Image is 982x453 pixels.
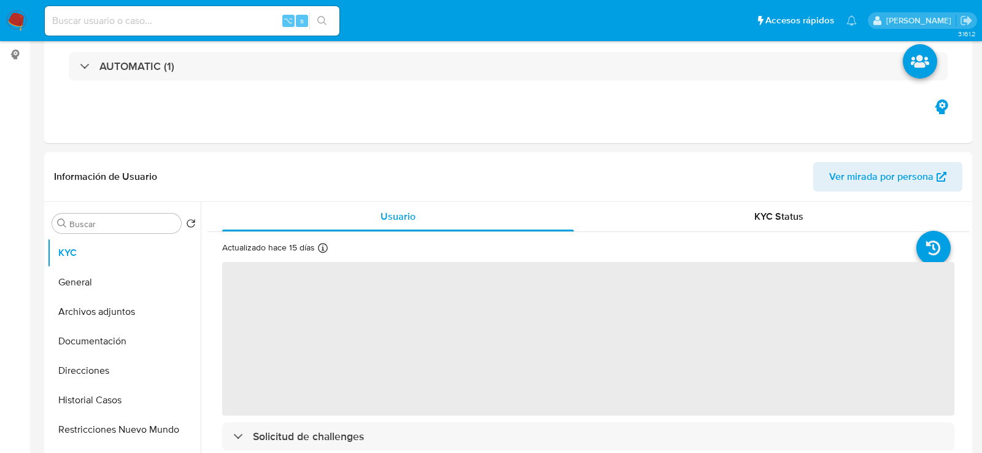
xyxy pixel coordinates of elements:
[47,415,201,444] button: Restricciones Nuevo Mundo
[829,162,934,192] span: Ver mirada por persona
[69,52,948,80] div: AUTOMATIC (1)
[69,219,176,230] input: Buscar
[45,13,339,29] input: Buscar usuario o caso...
[958,29,976,39] span: 3.161.2
[813,162,962,192] button: Ver mirada por persona
[846,15,857,26] a: Notificaciones
[253,430,364,443] h3: Solicitud de challenges
[222,262,954,416] span: ‌
[54,171,157,183] h1: Información de Usuario
[886,15,956,26] p: lourdes.morinigo@mercadolibre.com
[47,356,201,385] button: Direcciones
[47,238,201,268] button: KYC
[47,297,201,327] button: Archivos adjuntos
[222,422,954,451] div: Solicitud de challenges
[186,219,196,232] button: Volver al orden por defecto
[765,14,834,27] span: Accesos rápidos
[47,385,201,415] button: Historial Casos
[222,242,315,254] p: Actualizado hace 15 días
[381,209,416,223] span: Usuario
[47,327,201,356] button: Documentación
[300,15,304,26] span: s
[47,268,201,297] button: General
[284,15,293,26] span: ⌥
[754,209,803,223] span: KYC Status
[99,60,174,73] h3: AUTOMATIC (1)
[960,14,973,27] a: Salir
[309,12,334,29] button: search-icon
[57,219,67,228] button: Buscar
